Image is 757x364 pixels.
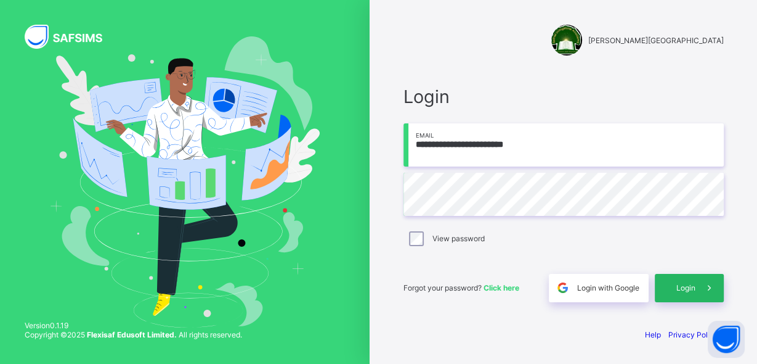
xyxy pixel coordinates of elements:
[588,36,724,45] span: [PERSON_NAME][GEOGRAPHIC_DATA]
[432,234,485,243] label: View password
[403,283,519,292] span: Forgot your password?
[577,283,639,292] span: Login with Google
[645,330,661,339] a: Help
[50,36,320,328] img: Hero Image
[556,281,570,295] img: google.396cfc9801f0270233282035f929180a.svg
[87,330,177,339] strong: Flexisaf Edusoft Limited.
[25,330,242,339] span: Copyright © 2025 All rights reserved.
[484,283,519,292] a: Click here
[25,321,242,330] span: Version 0.1.19
[403,86,724,107] span: Login
[668,330,718,339] a: Privacy Policy
[676,283,695,292] span: Login
[25,25,117,49] img: SAFSIMS Logo
[708,321,745,358] button: Open asap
